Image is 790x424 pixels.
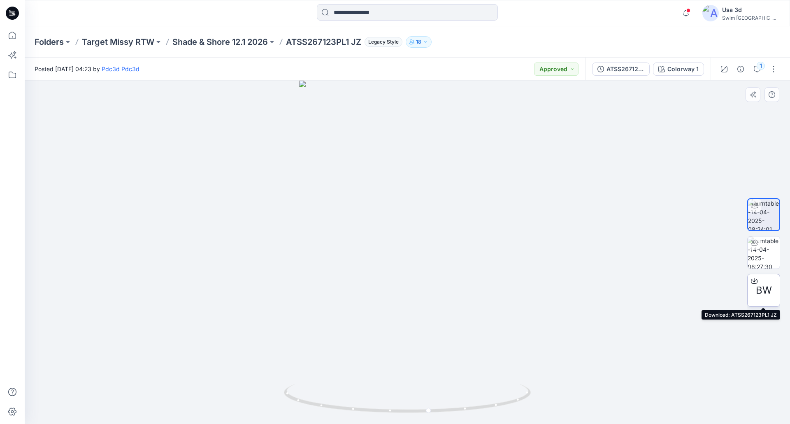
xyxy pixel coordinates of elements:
[734,63,747,76] button: Details
[667,65,699,74] div: Colorway 1
[365,37,402,47] span: Legacy Style
[756,283,772,298] span: BW
[35,65,139,73] span: Posted [DATE] 04:23 by
[82,36,154,48] a: Target Missy RTW
[722,15,780,21] div: Swim [GEOGRAPHIC_DATA]
[35,36,64,48] a: Folders
[702,5,719,21] img: avatar
[750,63,764,76] button: 1
[748,236,780,269] img: turntable-14-04-2025-08:27:30
[606,65,644,74] div: ATSS267123PL1 JZ
[406,36,432,48] button: 18
[592,63,650,76] button: ATSS267123PL1 JZ
[416,37,421,46] p: 18
[361,36,402,48] button: Legacy Style
[286,36,361,48] p: ATSS267123PL1 JZ
[748,199,779,230] img: turntable-14-04-2025-08:24:01
[757,62,765,70] div: 1
[172,36,268,48] a: Shade & Shore 12.1 2026
[722,5,780,15] div: Usa 3d
[102,65,139,72] a: Pdc3d Pdc3d
[653,63,704,76] button: Colorway 1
